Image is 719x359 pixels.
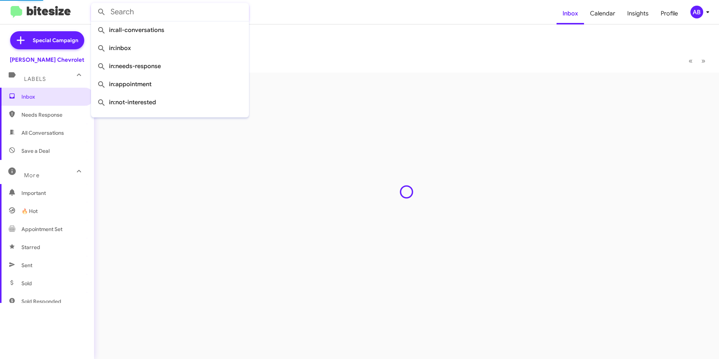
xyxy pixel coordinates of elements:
span: in:appointment [97,75,243,93]
span: Needs Response [21,111,85,119]
div: AB [690,6,703,18]
button: Previous [684,53,697,68]
nav: Page navigation example [684,53,710,68]
span: All Conversations [21,129,64,137]
a: Inbox [557,3,584,24]
span: » [701,56,705,65]
span: in:inbox [97,39,243,57]
span: Save a Deal [21,147,50,155]
a: Calendar [584,3,621,24]
a: Insights [621,3,655,24]
span: in:not-interested [97,93,243,111]
span: Appointment Set [21,225,62,233]
span: Important [21,189,85,197]
a: Special Campaign [10,31,84,49]
span: in:needs-response [97,57,243,75]
button: Next [697,53,710,68]
span: in:sold-verified [97,111,243,129]
span: « [689,56,693,65]
a: Profile [655,3,684,24]
span: Sold [21,280,32,287]
span: Labels [24,76,46,82]
span: 🔥 Hot [21,207,38,215]
span: in:all-conversations [97,21,243,39]
span: Special Campaign [33,37,78,44]
span: Sold Responded [21,298,61,305]
div: [PERSON_NAME] Chevrolet [10,56,84,64]
span: Starred [21,243,40,251]
span: Inbox [21,93,85,100]
span: Sent [21,262,32,269]
button: AB [684,6,711,18]
span: More [24,172,39,179]
input: Search [91,3,249,21]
